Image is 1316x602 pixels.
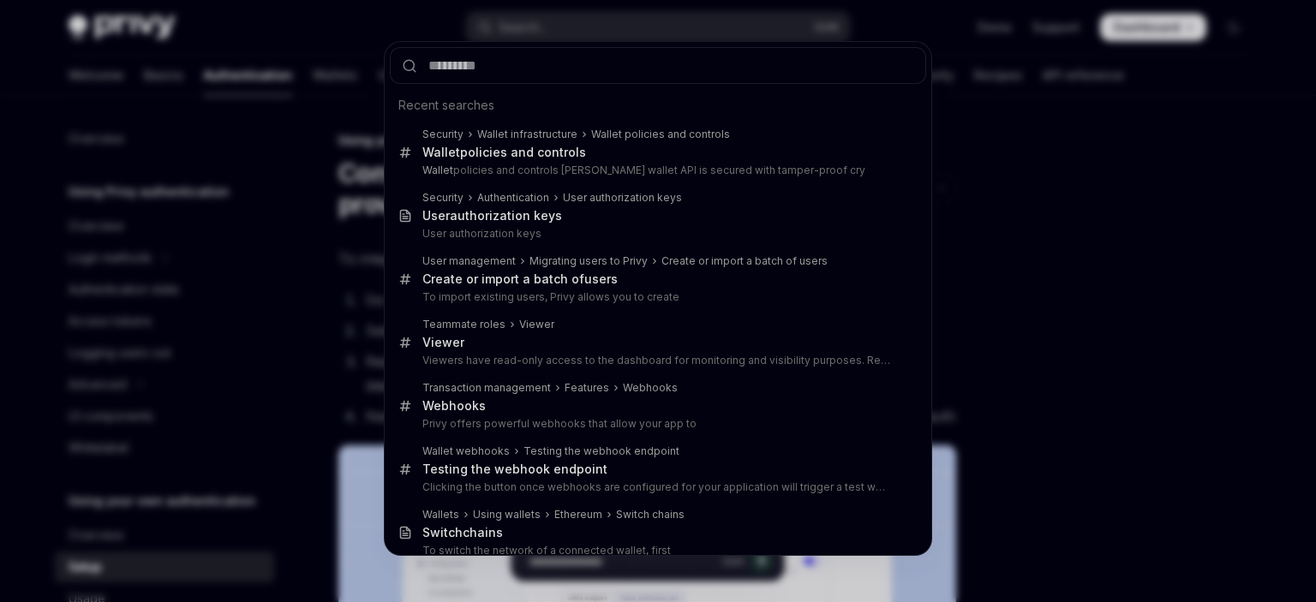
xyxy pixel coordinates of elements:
[422,354,890,367] p: Viewers have read-only access to the dashboard for monitoring and visibility purposes. Read-only acc
[422,508,459,522] div: Wallets
[422,128,464,141] div: Security
[554,508,602,522] div: Ethereum
[422,398,486,414] div: s
[463,525,496,539] b: chain
[422,254,516,268] div: User management
[563,191,682,205] div: User authorization keys
[591,128,730,141] div: Wallet policies and controls
[473,508,541,522] div: Using wallets
[422,318,505,331] div: Teammate roles
[565,381,609,395] div: Features
[519,318,554,331] div: Viewer
[422,271,618,287] div: Create or import a batch of
[422,145,586,160] div: policies and controls
[422,381,551,395] div: Transaction management
[616,508,685,522] div: Switch chains
[422,164,453,176] b: Wallet
[623,381,678,395] div: Webhooks
[422,462,449,476] b: Test
[398,97,494,114] span: Recent searches
[422,462,607,477] div: ing the webhook endpoint
[422,398,479,413] b: Webhook
[422,335,464,350] div: Viewer
[422,164,890,177] p: policies and controls [PERSON_NAME] wallet API is secured with tamper-proof cry
[422,290,890,304] p: To import existing users, Privy allows you to create
[422,145,460,159] b: Wallet
[422,191,464,205] div: Security
[422,208,562,224] div: User
[477,191,549,205] div: Authentication
[523,444,547,457] b: Test
[422,544,890,557] p: To switch the network of a connected wallet, first
[529,254,648,268] div: Migrating users to Privy
[661,254,828,268] div: Create or import a batch of users
[584,271,618,286] b: users
[450,208,562,223] b: authorization keys
[422,525,503,540] div: Switch s
[523,444,679,458] div: ing the webhook endpoint
[422,444,510,458] div: Wallet webhooks
[422,417,890,431] p: Privy offers powerful webhooks that allow your app to
[422,227,890,241] p: User authorization keys
[477,128,577,141] div: Wallet infrastructure
[422,480,890,494] p: Clicking the button once webhooks are configured for your application will trigger a test webhook (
